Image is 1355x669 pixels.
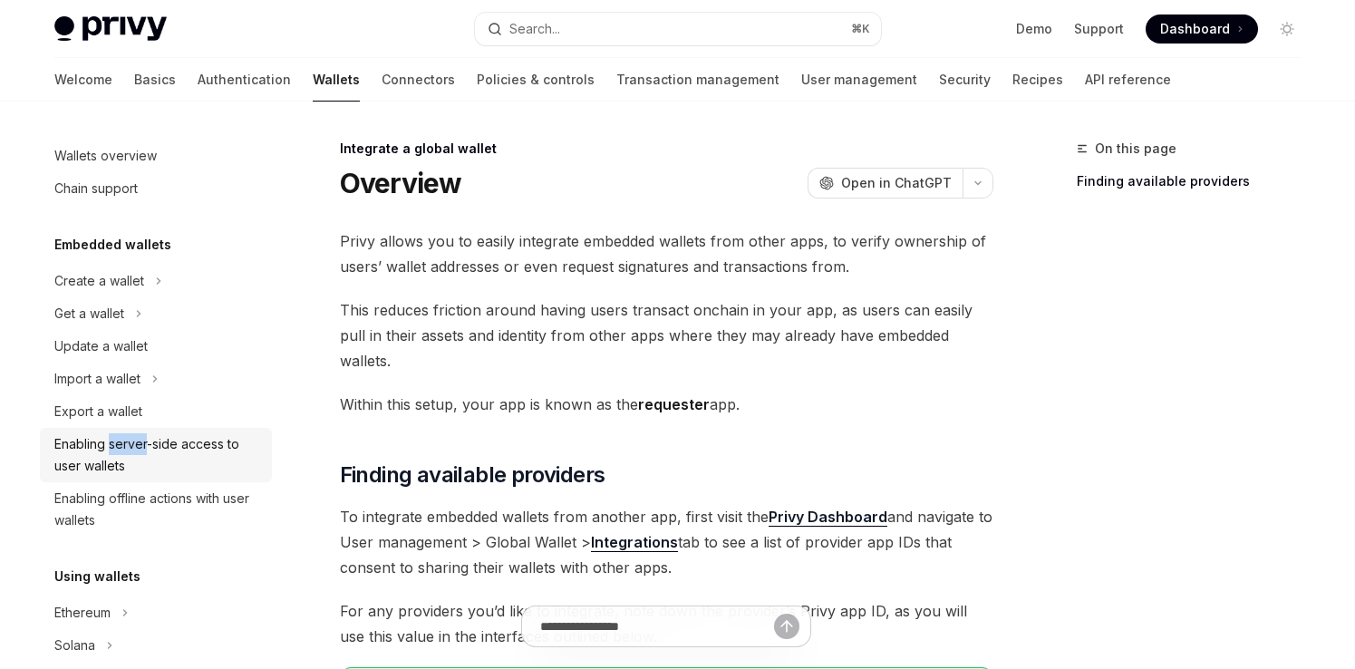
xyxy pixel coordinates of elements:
span: This reduces friction around having users transact onchain in your app, as users can easily pull ... [340,297,993,373]
a: Recipes [1012,58,1063,102]
span: Finding available providers [340,461,605,490]
span: Dashboard [1160,20,1230,38]
div: Ethereum [54,602,111,624]
a: Update a wallet [40,330,272,363]
a: Basics [134,58,176,102]
span: ⌘ K [851,22,870,36]
h5: Embedded wallets [54,234,171,256]
span: For any providers you’d like to integrate, note down the provider’s Privy app ID, as you will use... [340,598,993,649]
img: light logo [54,16,167,42]
div: Integrate a global wallet [340,140,993,158]
a: Finding available providers [1077,167,1316,196]
div: Import a wallet [54,368,140,390]
a: Wallets overview [40,140,272,172]
a: Enabling offline actions with user wallets [40,482,272,537]
span: On this page [1095,138,1176,160]
span: Within this setup, your app is known as the app. [340,392,993,417]
a: Demo [1016,20,1052,38]
strong: requester [638,395,710,413]
div: Search... [509,18,560,40]
a: API reference [1085,58,1171,102]
a: Integrations [591,533,678,552]
span: To integrate embedded wallets from another app, first visit the and navigate to User management >... [340,504,993,580]
div: Export a wallet [54,401,142,422]
a: Privy Dashboard [769,508,887,527]
a: Support [1074,20,1124,38]
div: Enabling offline actions with user wallets [54,488,261,531]
span: Open in ChatGPT [841,174,952,192]
h5: Using wallets [54,566,140,587]
a: Wallets [313,58,360,102]
a: Chain support [40,172,272,205]
a: Welcome [54,58,112,102]
button: Search...⌘K [475,13,881,45]
a: Connectors [382,58,455,102]
button: Toggle dark mode [1273,15,1302,44]
div: Solana [54,635,95,656]
a: Export a wallet [40,395,272,428]
div: Update a wallet [54,335,148,357]
button: Send message [774,614,799,639]
div: Wallets overview [54,145,157,167]
a: Transaction management [616,58,779,102]
strong: Integrations [591,533,678,551]
div: Get a wallet [54,303,124,325]
button: Open in ChatGPT [808,168,963,199]
a: Authentication [198,58,291,102]
div: Create a wallet [54,270,144,292]
strong: Privy Dashboard [769,508,887,526]
a: Enabling server-side access to user wallets [40,428,272,482]
a: Dashboard [1146,15,1258,44]
a: Policies & controls [477,58,595,102]
h1: Overview [340,167,462,199]
div: Enabling server-side access to user wallets [54,433,261,477]
div: Chain support [54,178,138,199]
a: Security [939,58,991,102]
a: User management [801,58,917,102]
span: Privy allows you to easily integrate embedded wallets from other apps, to verify ownership of use... [340,228,993,279]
